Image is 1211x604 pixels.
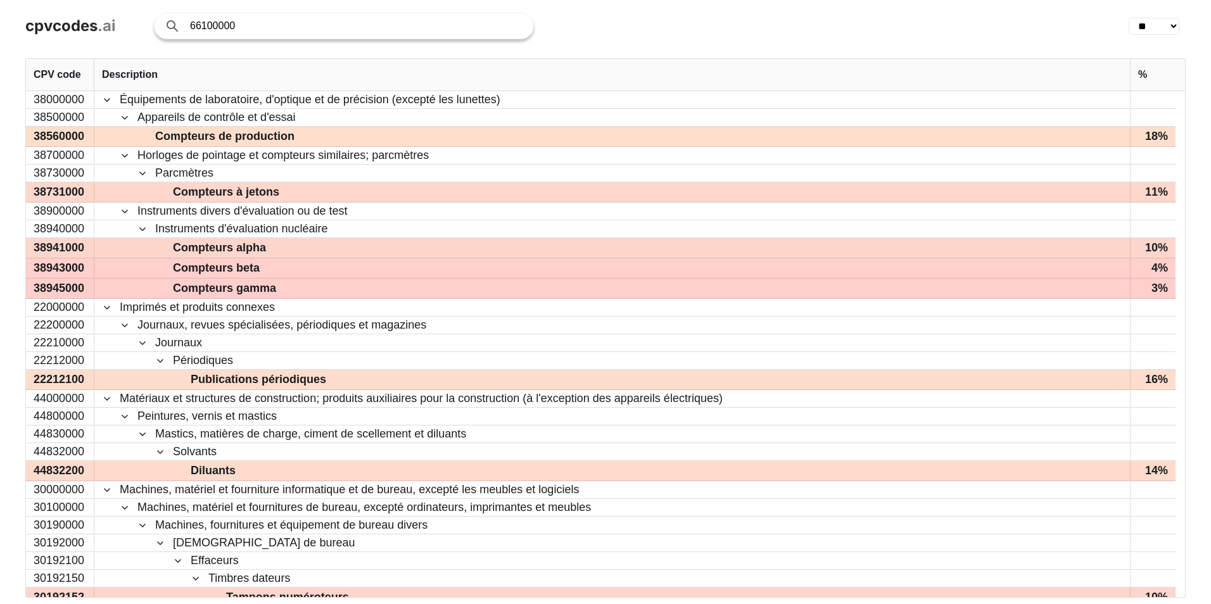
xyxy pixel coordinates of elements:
div: 10% [1130,238,1176,258]
span: Équipements de laboratoire, d'optique et de précision (excepté les lunettes) [120,92,500,108]
span: Compteurs beta [173,259,260,277]
div: 38700000 [26,147,94,164]
span: Machines, matériel et fournitures de bureau, excepté ordinateurs, imprimantes et meubles [137,500,591,515]
span: Appareils de contrôle et d'essai [137,110,296,125]
span: Compteurs gamma [173,279,276,298]
div: 38730000 [26,165,94,182]
span: Imprimés et produits connexes [120,299,275,315]
div: 38500000 [26,109,94,126]
div: 38945000 [26,279,94,298]
span: Effaceurs [191,553,239,569]
span: % [1138,69,1147,80]
div: 44830000 [26,425,94,443]
span: Horloges de pointage et compteurs similaires; parcmètres [137,148,429,163]
div: 30000000 [26,481,94,498]
div: 4% [1130,258,1176,278]
span: Journaux, revues spécialisées, périodiques et magazines [137,317,426,333]
div: 38731000 [26,182,94,202]
span: Peintures, vernis et mastics [137,408,277,424]
div: 14% [1130,461,1176,481]
span: Compteurs de production [155,127,295,146]
div: 38940000 [26,220,94,237]
span: cpvcodes [25,16,98,35]
span: Instruments divers d'évaluation ou de test [137,203,348,219]
div: 30190000 [26,517,94,534]
span: Mastics, matières de charge, ciment de scellement et diluants [155,426,466,442]
div: 44832200 [26,461,94,481]
div: 18% [1130,127,1176,146]
span: Parcmètres [155,165,213,181]
span: CPV code [34,69,81,80]
div: 30192100 [26,552,94,569]
div: 38000000 [26,91,94,108]
span: Timbres dateurs [208,570,290,586]
div: 3% [1130,279,1176,298]
span: Compteurs à jetons [173,183,279,201]
span: Machines, fournitures et équipement de bureau divers [155,517,428,533]
div: 22200000 [26,317,94,334]
span: Diluants [191,462,236,480]
span: .ai [98,16,116,35]
div: 38941000 [26,238,94,258]
div: 11% [1130,182,1176,202]
div: 38560000 [26,127,94,146]
div: 44000000 [26,390,94,407]
span: Matériaux et structures de construction; produits auxiliaires pour la construction (à l'exception... [120,391,723,406]
span: Compteurs alpha [173,239,266,257]
div: 16% [1130,370,1176,389]
a: cpvcodes.ai [25,17,116,35]
div: 38900000 [26,203,94,220]
span: Machines, matériel et fourniture informatique et de bureau, excepté les meubles et logiciels [120,482,579,498]
span: Périodiques [173,353,233,368]
div: 30100000 [26,499,94,516]
div: 22210000 [26,334,94,351]
div: 30192000 [26,534,94,551]
div: 38943000 [26,258,94,278]
input: Search products or services... [190,13,521,39]
span: Instruments d'évaluation nucléaire [155,221,328,237]
span: Journaux [155,335,202,351]
span: [DEMOGRAPHIC_DATA] de bureau [173,535,355,551]
div: 22000000 [26,299,94,316]
span: Description [102,69,158,80]
span: Publications périodiques [191,370,326,389]
div: 44800000 [26,408,94,425]
span: Solvants [173,444,217,460]
div: 44832000 [26,443,94,460]
div: 30192150 [26,570,94,587]
div: 22212100 [26,370,94,389]
div: 22212000 [26,352,94,369]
